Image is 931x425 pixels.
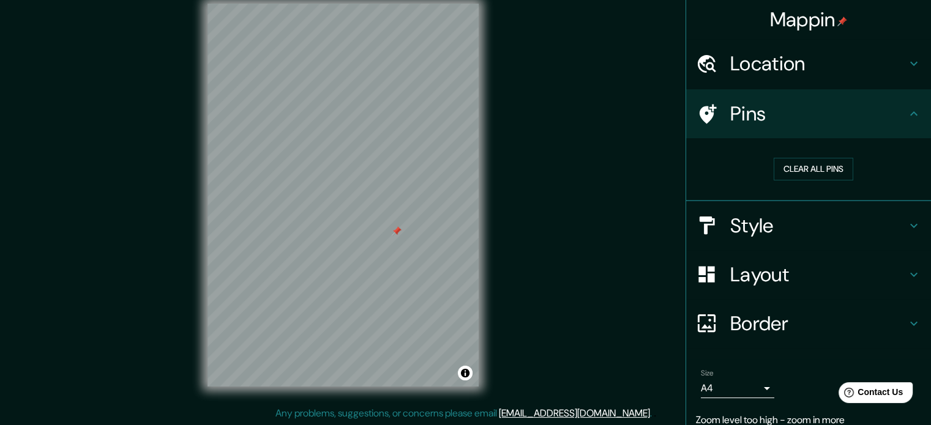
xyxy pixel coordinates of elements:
[822,377,918,412] iframe: Help widget launcher
[686,201,931,250] div: Style
[837,17,847,26] img: pin-icon.png
[701,379,774,398] div: A4
[730,311,907,336] h4: Border
[770,7,848,32] h4: Mappin
[686,299,931,348] div: Border
[686,250,931,299] div: Layout
[686,89,931,138] div: Pins
[701,368,714,378] label: Size
[654,406,656,421] div: .
[730,213,907,238] h4: Style
[730,262,907,287] h4: Layout
[499,407,650,419] a: [EMAIL_ADDRESS][DOMAIN_NAME]
[774,158,853,180] button: Clear all pins
[652,406,654,421] div: .
[275,406,652,421] p: Any problems, suggestions, or concerns please email .
[458,366,473,380] button: Toggle attribution
[208,4,479,386] canvas: Map
[730,102,907,126] h4: Pins
[686,39,931,88] div: Location
[730,51,907,76] h4: Location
